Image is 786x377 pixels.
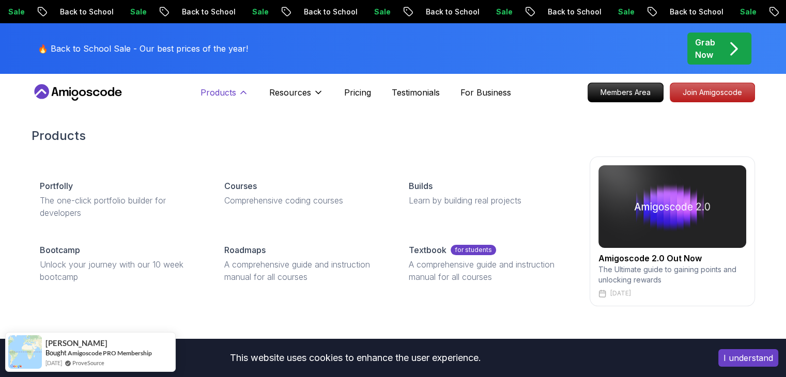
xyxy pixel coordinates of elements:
[32,128,755,144] h2: Products
[588,83,664,102] a: Members Area
[409,258,568,283] p: A comprehensive guide and instruction manual for all courses
[523,7,557,17] p: Sale
[409,244,446,256] p: Textbook
[45,358,62,367] span: [DATE]
[409,194,568,207] p: Learn by building real projects
[575,7,645,17] p: Back to School
[32,235,208,291] a: BootcampUnlock your journey with our 10 week bootcamp
[400,235,577,291] a: Textbookfor studentsA comprehensive guide and instruction manual for all courses
[453,7,523,17] p: Back to School
[40,244,80,256] p: Bootcamp
[8,335,42,369] img: provesource social proof notification image
[588,83,663,102] p: Members Area
[598,165,746,248] img: amigoscode 2.0
[38,42,248,55] p: 🔥 Back to School Sale - Our best prices of the year!
[695,36,715,61] p: Grab Now
[201,86,236,99] p: Products
[598,264,746,285] p: The Ultimate guide to gaining points and unlocking rewards
[409,180,433,192] p: Builds
[392,86,440,99] a: Testimonials
[670,83,755,102] a: Join Amigoscode
[45,339,107,348] span: [PERSON_NAME]
[451,245,496,255] p: for students
[224,180,257,192] p: Courses
[331,7,402,17] p: Back to School
[40,258,199,283] p: Unlock your journey with our 10 week bootcamp
[8,347,703,369] div: This website uses cookies to enhance the user experience.
[344,86,371,99] a: Pricing
[224,244,266,256] p: Roadmaps
[645,7,679,17] p: Sale
[224,194,384,207] p: Comprehensive coding courses
[209,7,280,17] p: Back to School
[36,7,69,17] p: Sale
[40,180,73,192] p: Portfolly
[68,349,152,357] a: Amigoscode PRO Membership
[718,349,778,367] button: Accept cookies
[670,83,754,102] p: Join Amigoscode
[201,86,249,107] button: Products
[590,156,755,306] a: amigoscode 2.0Amigoscode 2.0 Out NowThe Ultimate guide to gaining points and unlocking rewards[DATE]
[269,86,323,107] button: Resources
[697,7,767,17] p: Back to School
[269,86,311,99] p: Resources
[280,7,313,17] p: Sale
[216,171,392,215] a: CoursesComprehensive coding courses
[45,349,67,357] span: Bought
[32,171,208,227] a: PortfollyThe one-click portfolio builder for developers
[40,194,199,219] p: The one-click portfolio builder for developers
[460,86,511,99] a: For Business
[158,7,191,17] p: Sale
[87,7,158,17] p: Back to School
[402,7,435,17] p: Sale
[224,258,384,283] p: A comprehensive guide and instruction manual for all courses
[610,289,631,297] p: [DATE]
[72,358,104,367] a: ProveSource
[400,171,577,215] a: BuildsLearn by building real projects
[598,252,746,264] h2: Amigoscode 2.0 Out Now
[216,235,392,291] a: RoadmapsA comprehensive guide and instruction manual for all courses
